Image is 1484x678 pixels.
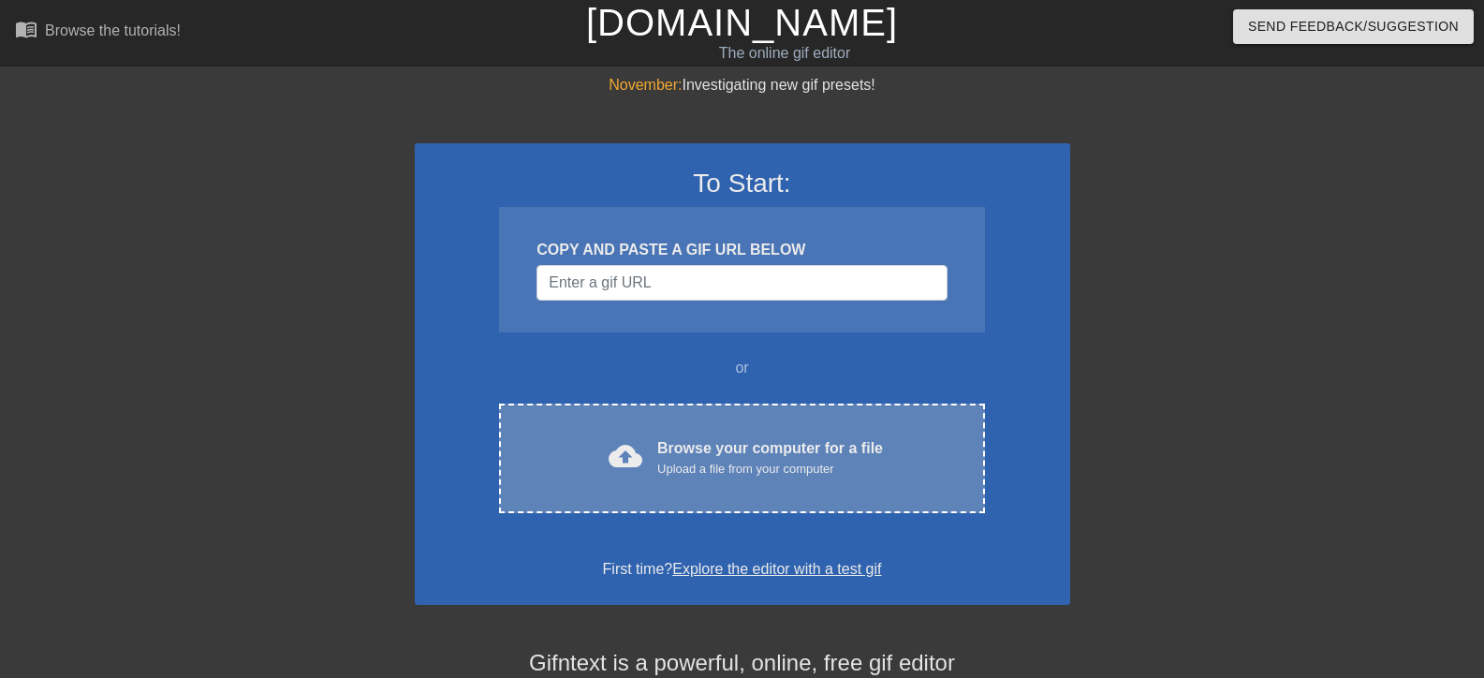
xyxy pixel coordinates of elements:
[439,558,1046,581] div: First time?
[672,561,881,577] a: Explore the editor with a test gif
[586,2,898,43] a: [DOMAIN_NAME]
[15,18,181,47] a: Browse the tutorials!
[609,439,642,473] span: cloud_upload
[439,168,1046,199] h3: To Start:
[415,74,1070,96] div: Investigating new gif presets!
[415,650,1070,677] h4: Gifntext is a powerful, online, free gif editor
[536,265,947,301] input: Username
[609,77,682,93] span: November:
[1233,9,1474,44] button: Send Feedback/Suggestion
[657,437,883,479] div: Browse your computer for a file
[15,18,37,40] span: menu_book
[504,42,1065,65] div: The online gif editor
[536,239,947,261] div: COPY AND PASTE A GIF URL BELOW
[657,460,883,479] div: Upload a file from your computer
[463,357,1021,379] div: or
[45,22,181,38] div: Browse the tutorials!
[1248,15,1459,38] span: Send Feedback/Suggestion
